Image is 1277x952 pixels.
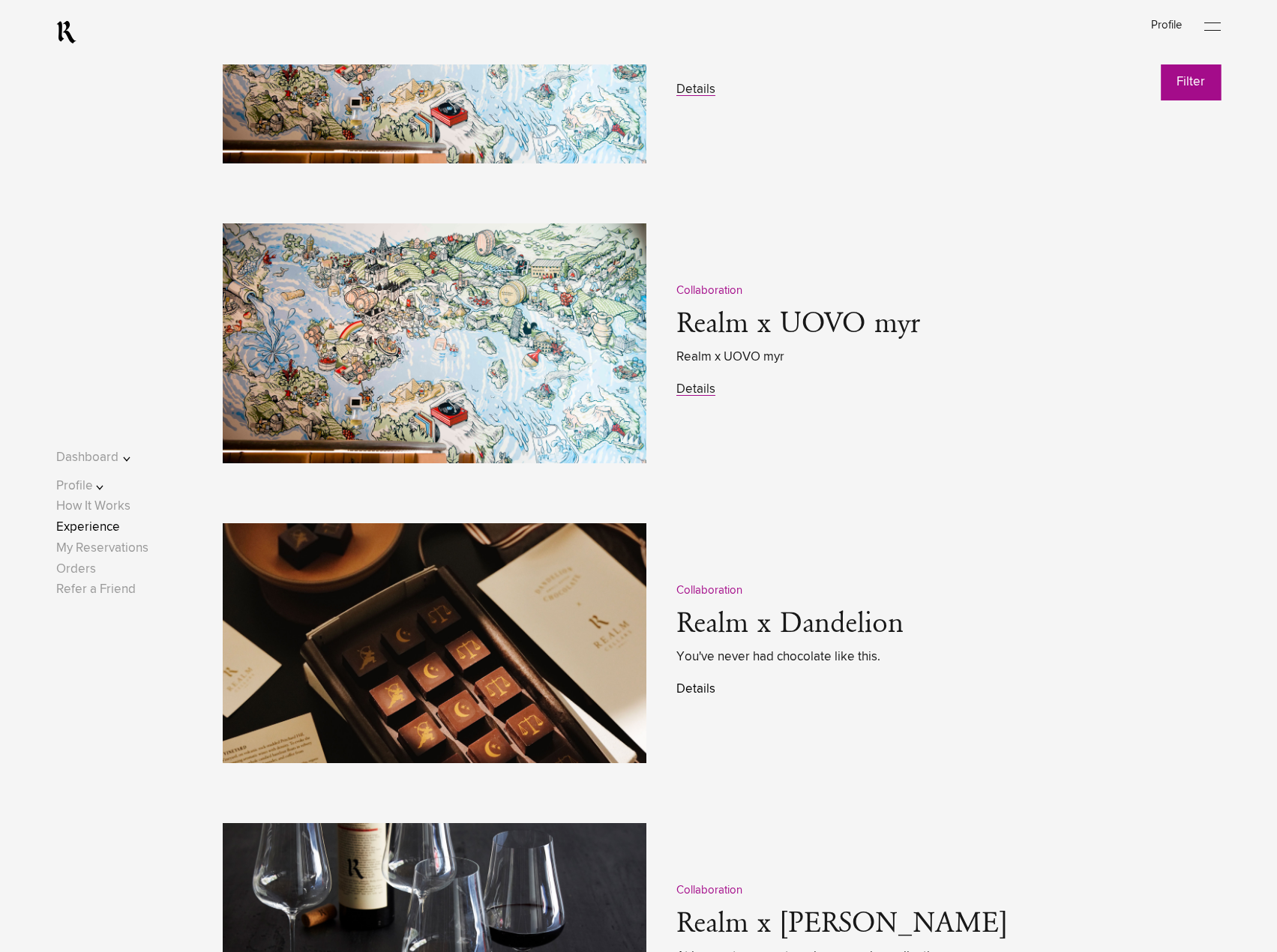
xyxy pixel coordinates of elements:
[676,609,904,639] a: Realm x Dandelion
[676,285,742,296] span: Collaboration
[56,521,120,534] a: Experience
[676,885,742,896] span: Collaboration
[56,500,130,513] a: How It Works
[676,585,742,596] span: Collaboration
[223,523,646,763] img: Dandelion-2328x1552-72dpi.jpg
[223,223,646,463] img: mural-shot-2328x1552-72dpi.jpg
[676,683,715,696] a: Details
[56,542,148,555] a: My Reservations
[56,448,151,468] button: Dashboard
[56,563,96,576] a: Orders
[1161,63,1221,100] button: Filter
[676,909,1007,939] a: Realm x [PERSON_NAME]
[676,347,1225,367] span: Realm x UOVO myr
[676,383,715,396] a: Details
[56,20,76,44] a: RealmCellars
[56,476,151,496] button: Profile
[676,647,1225,667] span: You've never had chocolate like this.
[676,83,715,96] a: Details
[676,310,920,340] a: Realm x UOVO myr
[56,583,136,596] a: Refer a Friend
[1151,19,1182,31] a: Profile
